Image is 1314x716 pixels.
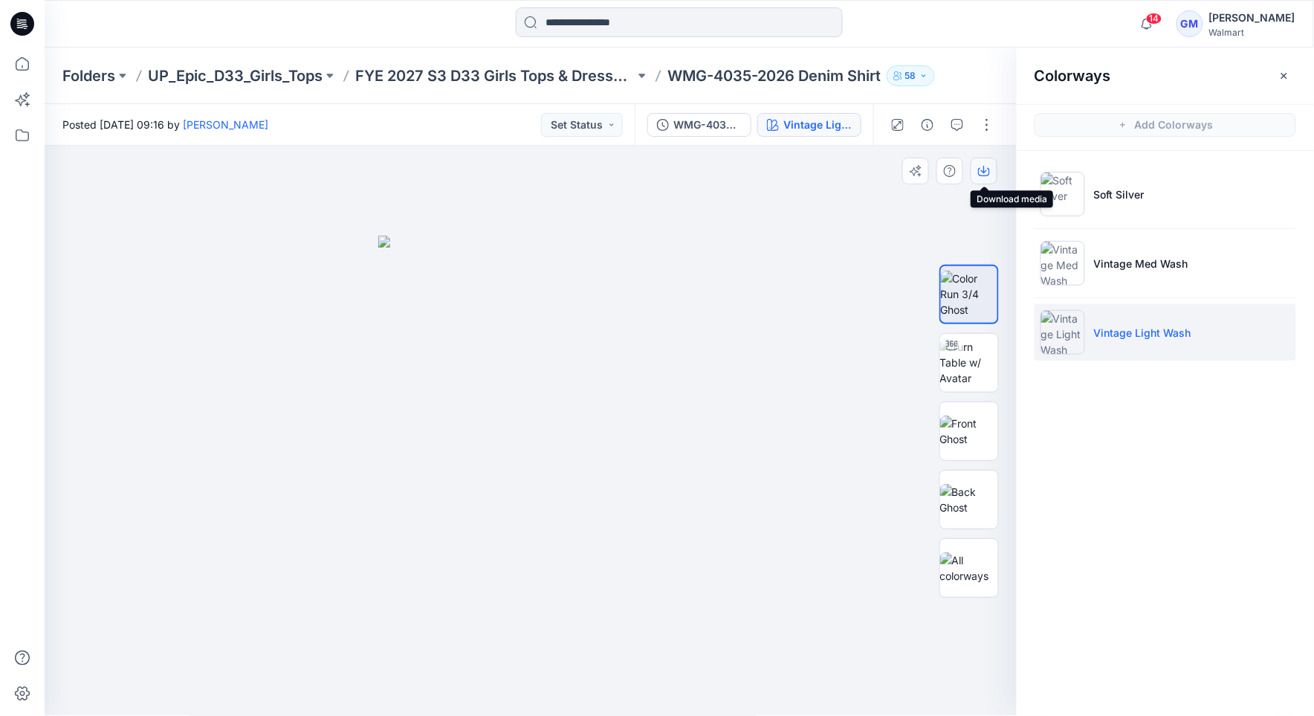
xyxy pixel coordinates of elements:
div: GM [1177,10,1203,37]
button: Details [916,113,939,137]
img: Back Ghost [940,484,998,515]
div: Vintage Light Wash [783,117,852,133]
button: WMG-4035-2026_Rev1_Denim Shirt_Full Colorway [647,113,751,137]
a: UP_Epic_D33_Girls_Tops [148,65,323,86]
div: WMG-4035-2026_Rev1_Denim Shirt_Full Colorway [673,117,742,133]
a: FYE 2027 S3 D33 Girls Tops & Dresses Epic Design [355,65,635,86]
a: [PERSON_NAME] [183,118,268,131]
img: Turn Table w/ Avatar [940,339,998,386]
p: WMG-4035-2026 Denim Shirt [667,65,881,86]
img: Front Ghost [940,416,998,447]
p: Soft Silver [1094,187,1145,202]
button: 58 [887,65,935,86]
h2: Colorways [1035,67,1111,85]
button: Vintage Light Wash [757,113,861,137]
span: Posted [DATE] 09:16 by [62,117,268,132]
p: 58 [905,68,916,84]
a: Folders [62,65,115,86]
img: Soft Silver [1040,172,1085,216]
p: Vintage Light Wash [1094,325,1191,341]
img: Vintage Light Wash [1040,310,1085,355]
div: [PERSON_NAME] [1209,9,1295,27]
img: All colorways [940,552,998,584]
span: 14 [1146,13,1162,25]
p: Vintage Med Wash [1094,256,1188,271]
div: Walmart [1209,27,1295,38]
img: Vintage Med Wash [1040,241,1085,286]
img: Color Run 3/4 Ghost [941,271,997,317]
